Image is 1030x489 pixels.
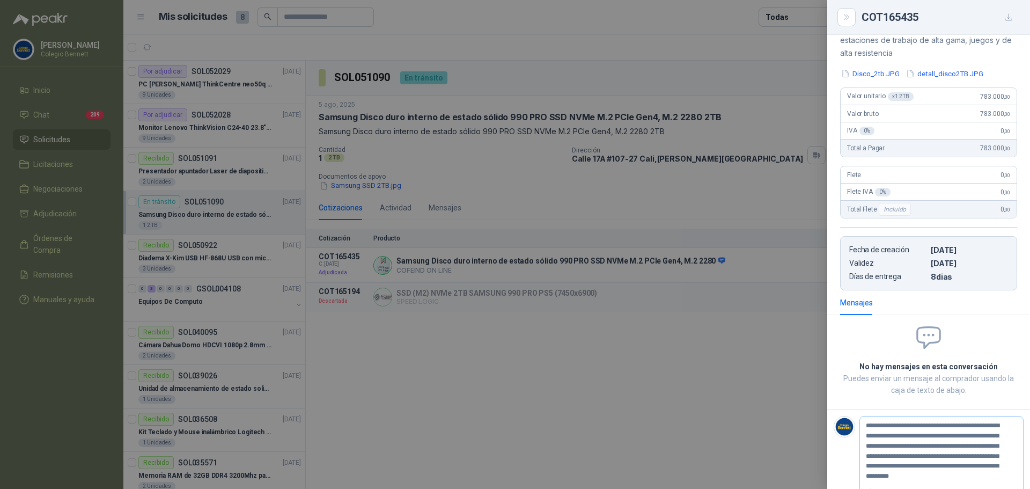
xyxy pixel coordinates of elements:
div: COT165435 [862,9,1017,26]
span: ,00 [1004,94,1010,100]
span: 783.000 [980,110,1010,118]
p: [DATE] [931,259,1008,268]
span: 0 [1000,206,1010,213]
span: ,00 [1004,172,1010,178]
div: 0 % [859,127,875,135]
span: Valor unitario [847,92,914,101]
span: 0 [1000,171,1010,179]
span: Valor bruto [847,110,878,118]
p: Fecha de creación [849,245,926,254]
p: Validez [849,259,926,268]
span: ,00 [1004,145,1010,151]
span: Flete [847,171,861,179]
button: detall_disco2TB.JPG [905,68,984,79]
span: 783.000 [980,93,1010,100]
p: velocidades de lectura de hasta 7,450 MB/s para estaciones de trabajo de alta gama, juegos y de a... [840,21,1017,60]
span: ,00 [1004,207,1010,213]
button: Close [840,11,853,24]
span: 783.000 [980,144,1010,152]
span: IVA [847,127,874,135]
h2: No hay mensajes en esta conversación [840,361,1017,373]
span: Total Flete [847,203,913,216]
div: 0 % [875,188,891,196]
p: Días de entrega [849,272,926,281]
span: 0 [1000,188,1010,196]
div: x 1 2 TB [888,92,914,101]
div: Incluido [879,203,911,216]
button: Disco_2tb.JPG [840,68,901,79]
span: Flete IVA [847,188,891,196]
span: ,00 [1004,128,1010,134]
p: [DATE] [931,245,1008,254]
p: 8 dias [931,272,1008,281]
span: ,00 [1004,111,1010,117]
span: 0 [1000,127,1010,135]
span: Total a Pagar [847,144,885,152]
img: Company Logo [834,417,855,437]
div: Mensajes [840,297,873,309]
p: Puedes enviar un mensaje al comprador usando la caja de texto de abajo. [840,373,1017,396]
span: ,00 [1004,189,1010,195]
